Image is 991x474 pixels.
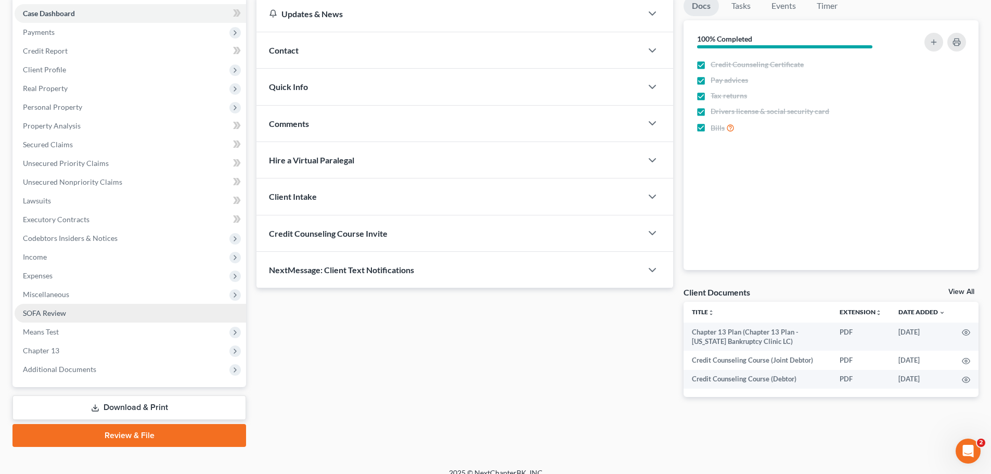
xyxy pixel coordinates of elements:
td: Chapter 13 Plan (Chapter 13 Plan - [US_STATE] Bankruptcy Clinic LC) [684,323,831,351]
a: Download & Print [12,395,246,420]
strong: 100% Completed [697,34,752,43]
span: Credit Report [23,46,68,55]
span: Client Intake [269,191,317,201]
td: [DATE] [890,370,954,389]
span: Secured Claims [23,140,73,149]
a: Credit Report [15,42,246,60]
td: PDF [831,370,890,389]
span: Payments [23,28,55,36]
td: [DATE] [890,351,954,369]
div: Updates & News [269,8,629,19]
span: Means Test [23,327,59,336]
span: Comments [269,119,309,129]
span: Unsecured Nonpriority Claims [23,177,122,186]
span: Drivers license & social security card [711,106,829,117]
a: Titleunfold_more [692,308,714,316]
a: Case Dashboard [15,4,246,23]
span: Executory Contracts [23,215,89,224]
span: Tax returns [711,91,747,101]
td: Credit Counseling Course (Joint Debtor) [684,351,831,369]
a: Executory Contracts [15,210,246,229]
span: Client Profile [23,65,66,74]
span: Additional Documents [23,365,96,374]
span: Pay advices [711,75,748,85]
a: Lawsuits [15,191,246,210]
td: PDF [831,351,890,369]
a: View All [948,288,974,296]
span: Real Property [23,84,68,93]
span: Hire a Virtual Paralegal [269,155,354,165]
span: Lawsuits [23,196,51,205]
i: expand_more [939,310,945,316]
a: Property Analysis [15,117,246,135]
a: Unsecured Priority Claims [15,154,246,173]
span: Quick Info [269,82,308,92]
span: 2 [977,439,985,447]
i: unfold_more [708,310,714,316]
span: Personal Property [23,103,82,111]
span: NextMessage: Client Text Notifications [269,265,414,275]
span: SOFA Review [23,309,66,317]
span: Credit Counseling Course Invite [269,228,388,238]
a: Review & File [12,424,246,447]
span: Bills [711,123,725,133]
td: [DATE] [890,323,954,351]
span: Income [23,252,47,261]
span: Credit Counseling Certificate [711,59,804,70]
a: Secured Claims [15,135,246,154]
span: Chapter 13 [23,346,59,355]
a: Date Added expand_more [898,308,945,316]
iframe: Intercom live chat [956,439,981,464]
div: Client Documents [684,287,750,298]
span: Contact [269,45,299,55]
span: Miscellaneous [23,290,69,299]
span: Unsecured Priority Claims [23,159,109,168]
span: Codebtors Insiders & Notices [23,234,118,242]
span: Case Dashboard [23,9,75,18]
i: unfold_more [876,310,882,316]
a: Unsecured Nonpriority Claims [15,173,246,191]
a: SOFA Review [15,304,246,323]
td: Credit Counseling Course (Debtor) [684,370,831,389]
span: Property Analysis [23,121,81,130]
a: Extensionunfold_more [840,308,882,316]
td: PDF [831,323,890,351]
span: Expenses [23,271,53,280]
